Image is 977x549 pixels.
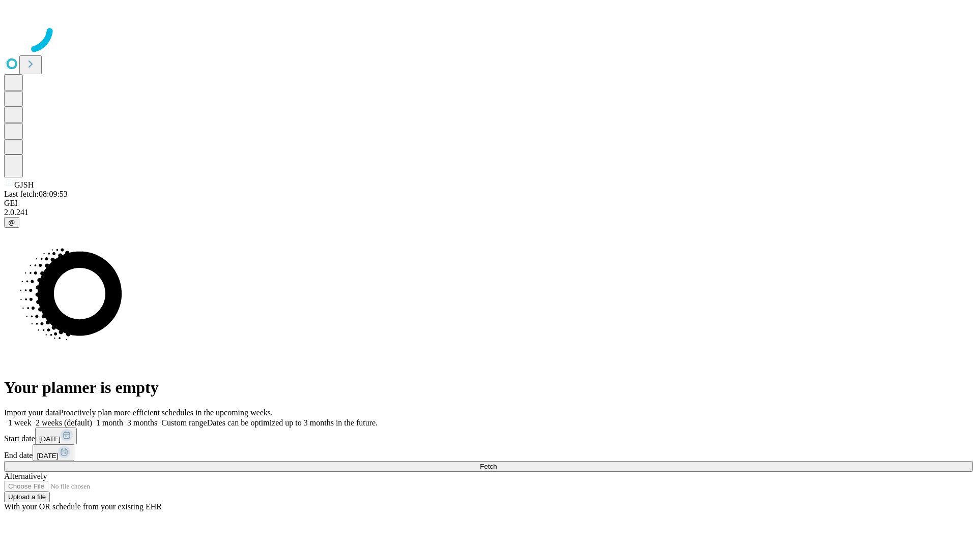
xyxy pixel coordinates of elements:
[37,452,58,460] span: [DATE]
[4,428,973,444] div: Start date
[4,217,19,228] button: @
[4,408,59,417] span: Import your data
[4,444,973,461] div: End date
[59,408,273,417] span: Proactively plan more efficient schedules in the upcoming weeks.
[4,492,50,502] button: Upload a file
[4,378,973,397] h1: Your planner is empty
[8,418,32,427] span: 1 week
[8,219,15,226] span: @
[96,418,123,427] span: 1 month
[4,190,68,198] span: Last fetch: 08:09:53
[161,418,207,427] span: Custom range
[4,502,162,511] span: With your OR schedule from your existing EHR
[127,418,157,427] span: 3 months
[4,472,47,480] span: Alternatively
[4,461,973,472] button: Fetch
[4,199,973,208] div: GEI
[35,428,77,444] button: [DATE]
[14,180,34,189] span: GJSH
[480,463,497,470] span: Fetch
[207,418,378,427] span: Dates can be optimized up to 3 months in the future.
[4,208,973,217] div: 2.0.241
[33,444,74,461] button: [DATE]
[39,435,61,443] span: [DATE]
[36,418,92,427] span: 2 weeks (default)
